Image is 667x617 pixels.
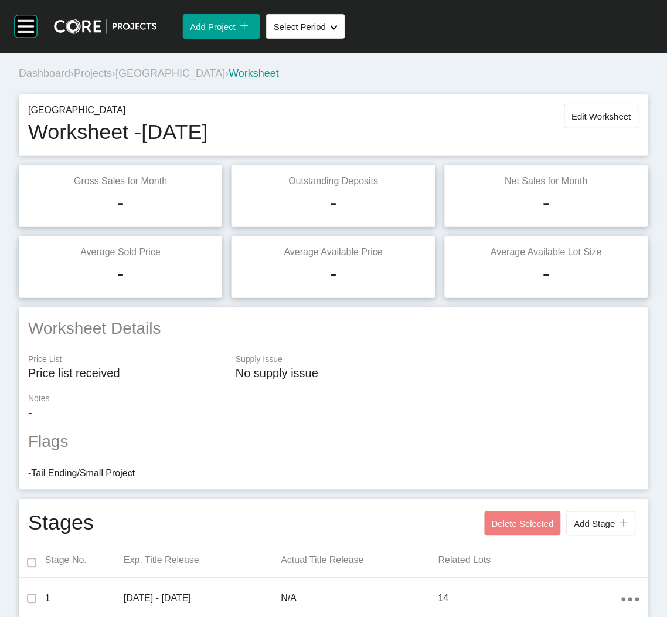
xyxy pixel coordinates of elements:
[574,519,615,529] span: Add Stage
[45,592,124,605] p: 1
[28,467,639,480] li: - Tail Ending/Small Project
[330,259,337,288] h1: -
[183,14,260,39] button: Add Project
[454,175,639,188] p: Net Sales for Month
[241,246,426,259] p: Average Available Price
[45,554,124,567] p: Stage No.
[74,67,112,79] a: Projects
[543,188,550,217] h1: -
[124,554,281,567] p: Exp. Title Release
[281,592,439,605] p: N/A
[241,175,426,188] p: Outstanding Deposits
[266,14,345,39] button: Select Period
[28,365,224,381] p: Price list received
[124,592,281,605] p: [DATE] - [DATE]
[28,354,224,365] p: Price List
[225,67,229,79] span: ›
[112,67,115,79] span: ›
[19,67,70,79] a: Dashboard
[567,511,636,536] button: Add Stage
[438,554,622,567] p: Related Lots
[454,246,639,259] p: Average Available Lot Size
[117,188,124,217] h1: -
[115,67,225,79] a: [GEOGRAPHIC_DATA]
[281,554,439,567] p: Actual Title Release
[572,111,631,121] span: Edit Worksheet
[28,246,213,259] p: Average Sold Price
[485,511,561,536] button: Delete Selected
[28,117,208,147] h1: Worksheet - [DATE]
[28,393,639,405] p: Notes
[28,317,639,340] h2: Worksheet Details
[28,104,208,117] p: [GEOGRAPHIC_DATA]
[28,405,639,421] p: -
[330,188,337,217] h1: -
[28,175,213,188] p: Gross Sales for Month
[492,519,554,529] span: Delete Selected
[54,19,156,34] img: core-logo-dark.3138cae2.png
[564,104,639,128] button: Edit Worksheet
[229,67,279,79] span: Worksheet
[236,354,639,365] p: Supply Issue
[543,259,550,288] h1: -
[236,365,639,381] p: No supply issue
[117,259,124,288] h1: -
[274,22,326,32] span: Select Period
[28,508,94,539] h1: Stages
[28,430,639,453] h2: Flags
[190,22,236,32] span: Add Project
[438,592,622,605] p: 14
[70,67,74,79] span: ›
